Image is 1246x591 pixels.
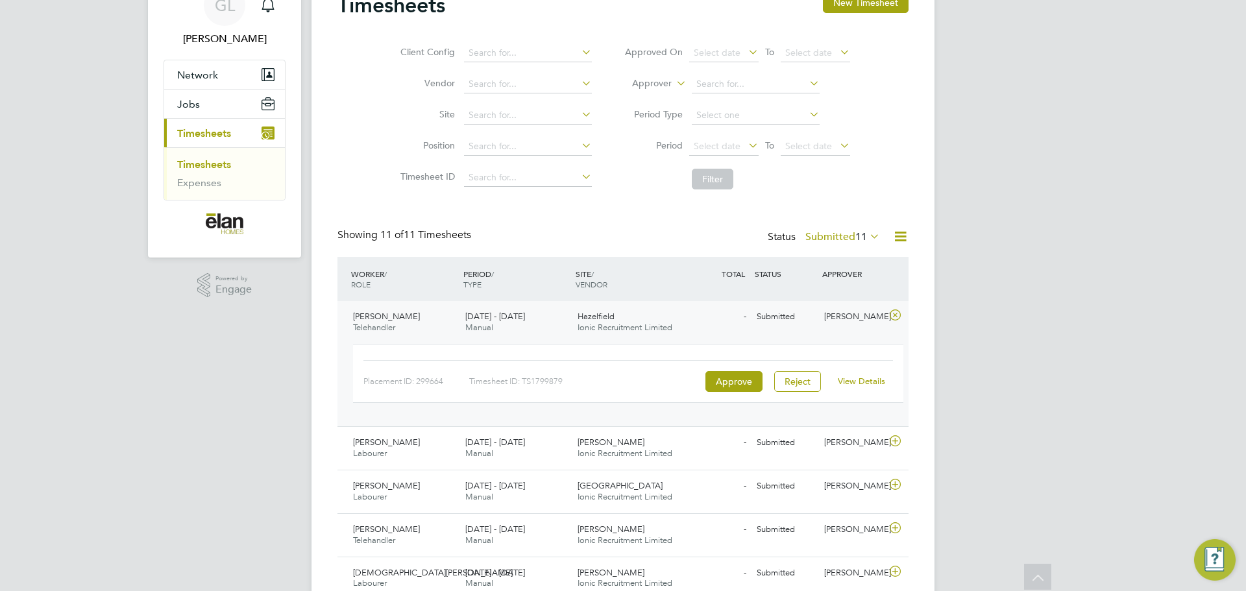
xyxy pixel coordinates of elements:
[164,60,285,89] button: Network
[397,171,455,182] label: Timesheet ID
[164,147,285,200] div: Timesheets
[469,371,702,392] div: Timesheet ID: TS1799879
[591,269,594,279] span: /
[578,577,672,588] span: Ionic Recruitment Limited
[684,306,751,328] div: -
[197,273,252,298] a: Powered byEngage
[353,480,420,491] span: [PERSON_NAME]
[838,376,885,387] a: View Details
[578,524,644,535] span: [PERSON_NAME]
[464,106,592,125] input: Search for...
[692,75,820,93] input: Search for...
[578,437,644,448] span: [PERSON_NAME]
[465,535,493,546] span: Manual
[177,176,221,189] a: Expenses
[164,119,285,147] button: Timesheets
[624,139,683,151] label: Period
[465,567,525,578] span: [DATE] - [DATE]
[465,322,493,333] span: Manual
[353,577,387,588] span: Labourer
[819,519,886,540] div: [PERSON_NAME]
[694,140,740,152] span: Select date
[705,371,763,392] button: Approve
[751,562,819,584] div: Submitted
[206,213,243,234] img: elan-homes-logo-retina.png
[819,432,886,453] div: [PERSON_NAME]
[774,371,821,392] button: Reject
[684,562,751,584] div: -
[215,284,252,295] span: Engage
[397,139,455,151] label: Position
[819,262,886,285] div: APPROVER
[460,262,572,296] div: PERIOD
[177,158,231,171] a: Timesheets
[215,273,252,284] span: Powered by
[465,437,525,448] span: [DATE] - [DATE]
[464,138,592,156] input: Search for...
[397,46,455,58] label: Client Config
[464,44,592,62] input: Search for...
[722,269,745,279] span: TOTAL
[465,480,525,491] span: [DATE] - [DATE]
[768,228,883,247] div: Status
[751,262,819,285] div: STATUS
[684,432,751,453] div: -
[177,69,218,81] span: Network
[613,77,672,90] label: Approver
[692,169,733,189] button: Filter
[761,43,778,60] span: To
[363,371,469,392] div: Placement ID: 299664
[578,311,615,322] span: Hazelfield
[694,47,740,58] span: Select date
[684,476,751,497] div: -
[397,108,455,120] label: Site
[819,306,886,328] div: [PERSON_NAME]
[164,213,286,234] a: Go to home page
[463,279,482,289] span: TYPE
[351,279,371,289] span: ROLE
[578,535,672,546] span: Ionic Recruitment Limited
[464,169,592,187] input: Search for...
[465,448,493,459] span: Manual
[751,432,819,453] div: Submitted
[1194,539,1236,581] button: Engage Resource Center
[624,46,683,58] label: Approved On
[751,519,819,540] div: Submitted
[578,491,672,502] span: Ionic Recruitment Limited
[684,519,751,540] div: -
[177,127,231,139] span: Timesheets
[751,306,819,328] div: Submitted
[751,476,819,497] div: Submitted
[348,262,460,296] div: WORKER
[465,491,493,502] span: Manual
[353,524,420,535] span: [PERSON_NAME]
[578,448,672,459] span: Ionic Recruitment Limited
[397,77,455,89] label: Vendor
[164,90,285,118] button: Jobs
[578,567,644,578] span: [PERSON_NAME]
[177,98,200,110] span: Jobs
[384,269,387,279] span: /
[785,47,832,58] span: Select date
[785,140,832,152] span: Select date
[464,75,592,93] input: Search for...
[578,322,672,333] span: Ionic Recruitment Limited
[353,491,387,502] span: Labourer
[624,108,683,120] label: Period Type
[855,230,867,243] span: 11
[353,437,420,448] span: [PERSON_NAME]
[164,31,286,47] span: Gethin Lloyd
[353,322,395,333] span: Telehandler
[692,106,820,125] input: Select one
[465,311,525,322] span: [DATE] - [DATE]
[353,311,420,322] span: [PERSON_NAME]
[353,448,387,459] span: Labourer
[578,480,663,491] span: [GEOGRAPHIC_DATA]
[491,269,494,279] span: /
[380,228,404,241] span: 11 of
[353,535,395,546] span: Telehandler
[465,577,493,588] span: Manual
[572,262,685,296] div: SITE
[819,476,886,497] div: [PERSON_NAME]
[819,562,886,584] div: [PERSON_NAME]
